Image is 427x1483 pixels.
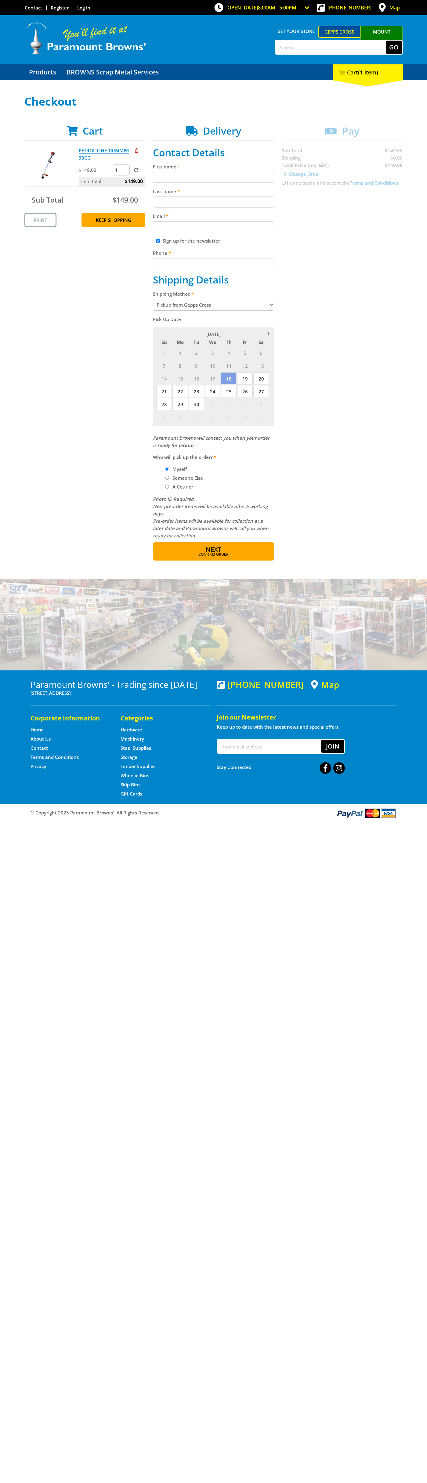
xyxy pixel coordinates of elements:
[333,64,403,80] div: Cart
[170,464,189,474] label: Myself
[237,385,253,397] span: 26
[205,359,220,372] span: 10
[237,359,253,372] span: 12
[217,713,397,722] h5: Join our Newsletter
[153,147,274,158] h2: Contact Details
[153,258,274,269] input: Please enter your telephone number.
[221,411,237,423] span: 9
[189,347,204,359] span: 2
[253,338,269,346] span: Sa
[153,197,274,207] input: Please enter your last name.
[153,249,274,257] label: Phone
[275,41,386,54] input: Search
[217,723,397,731] p: Keep up to date with the latest news and special offers.
[172,385,188,397] span: 22
[253,398,269,410] span: 4
[153,212,274,220] label: Email
[170,482,195,492] label: A Courier
[217,760,345,774] div: Stay Connected
[163,238,220,244] label: Sign up for the newsletter
[189,411,204,423] span: 7
[153,274,274,286] h2: Shipping Details
[253,372,269,384] span: 20
[221,398,237,410] span: 2
[237,398,253,410] span: 3
[31,714,108,723] h5: Corporate Information
[336,807,397,819] img: PayPal, Mastercard, Visa accepted
[156,385,172,397] span: 21
[31,689,211,697] p: [STREET_ADDRESS]
[237,411,253,423] span: 10
[205,385,220,397] span: 24
[135,147,139,153] a: Remove from cart
[25,5,42,11] a: Go to the Contact page
[358,69,378,76] span: (1 item)
[31,680,211,689] h3: Paramount Browns' - Trading since [DATE]
[311,680,339,690] a: View a map of Gepps Cross location
[170,473,205,483] label: Someone Else
[172,338,188,346] span: Mo
[156,411,172,423] span: 5
[153,163,274,170] label: First name
[156,398,172,410] span: 28
[121,772,149,779] a: Go to the Wheelie Bins page
[189,385,204,397] span: 23
[30,147,67,183] img: PETROL LINE TRIMMER 33CC
[121,754,137,760] a: Go to the Storage page
[81,213,145,227] a: Keep Shopping
[227,4,296,11] span: OPEN [DATE]
[121,763,155,770] a: Go to the Timber Supplies page
[360,26,403,49] a: Mount [PERSON_NAME]
[172,411,188,423] span: 6
[221,372,237,384] span: 18
[83,124,103,137] span: Cart
[221,347,237,359] span: 4
[217,740,321,753] input: Your email address
[153,221,274,232] input: Please enter your email address.
[32,195,63,205] span: Sub Total
[24,96,403,108] h1: Checkout
[24,21,147,55] img: Paramount Browns'
[253,411,269,423] span: 11
[189,338,204,346] span: Tu
[121,745,151,751] a: Go to the Steel Supplies page
[153,542,274,561] button: Next Confirm order
[189,372,204,384] span: 16
[205,347,220,359] span: 3
[165,467,169,471] input: Please select who will pick up the order.
[156,338,172,346] span: Su
[153,496,269,539] em: Photo ID Required. Non-preorder items will be available after 5 working days Pre-order items will...
[205,411,220,423] span: 8
[203,124,241,137] span: Delivery
[165,485,169,489] input: Please select who will pick up the order.
[205,372,220,384] span: 17
[31,745,48,751] a: Go to the Contact page
[153,453,274,461] label: Who will pick up the order?
[31,763,46,770] a: Go to the Privacy page
[24,64,61,80] a: Go to the Products page
[153,316,274,323] label: Pick Up Date
[205,398,220,410] span: 1
[121,781,140,788] a: Go to the Skip Bins page
[125,177,143,186] span: $149.00
[121,736,144,742] a: Go to the Machinery page
[153,290,274,298] label: Shipping Method
[237,347,253,359] span: 5
[206,545,221,554] span: Next
[237,338,253,346] span: Fr
[156,347,172,359] span: 31
[79,147,129,161] a: PETROL LINE TRIMMER 33CC
[62,64,163,80] a: Go to the BROWNS Scrap Metal Services page
[24,213,56,227] a: Print
[153,299,274,311] select: Please select a shipping method.
[165,476,169,480] input: Please select who will pick up the order.
[172,372,188,384] span: 15
[121,727,142,733] a: Go to the Hardware page
[253,347,269,359] span: 6
[156,372,172,384] span: 14
[166,553,261,556] span: Confirm order
[77,5,90,11] a: Log in
[31,727,44,733] a: Go to the Home page
[31,754,79,760] a: Go to the Terms and Conditions page
[172,347,188,359] span: 1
